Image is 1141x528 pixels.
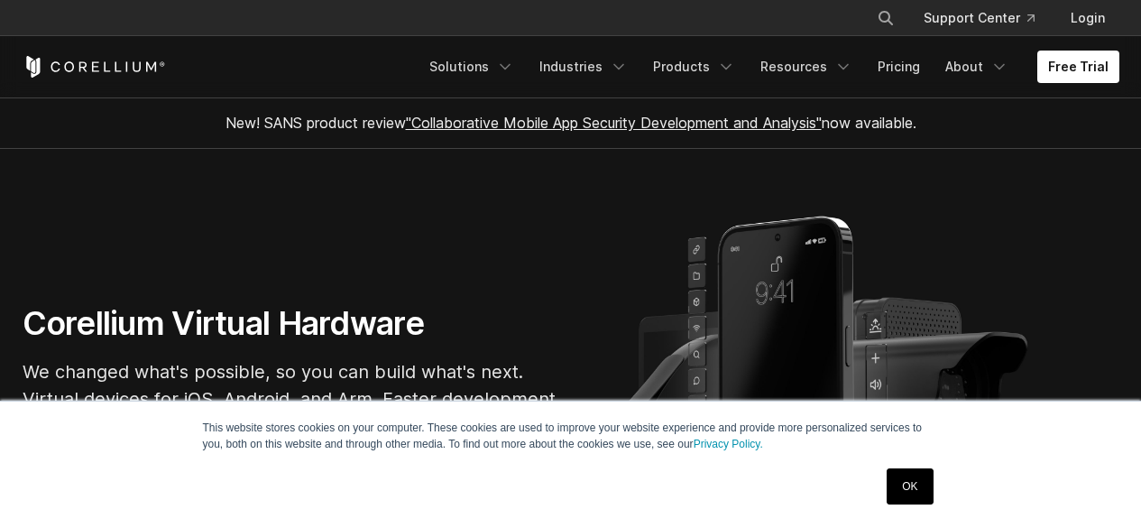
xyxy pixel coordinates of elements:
a: Free Trial [1037,51,1119,83]
a: About [934,51,1019,83]
a: Solutions [419,51,525,83]
h1: Corellium Virtual Hardware [23,303,564,344]
a: Privacy Policy. [694,438,763,450]
p: This website stores cookies on your computer. These cookies are used to improve your website expe... [203,420,939,452]
a: Products [642,51,746,83]
a: Corellium Home [23,56,166,78]
a: Industries [529,51,639,83]
div: Navigation Menu [855,2,1119,34]
button: Search [870,2,902,34]
p: We changed what's possible, so you can build what's next. Virtual devices for iOS, Android, and A... [23,358,564,440]
a: Resources [750,51,863,83]
a: Support Center [909,2,1049,34]
a: OK [887,468,933,505]
div: Navigation Menu [419,51,1119,83]
span: New! SANS product review now available. [225,114,916,132]
a: Pricing [867,51,931,83]
a: Login [1056,2,1119,34]
a: "Collaborative Mobile App Security Development and Analysis" [406,114,822,132]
